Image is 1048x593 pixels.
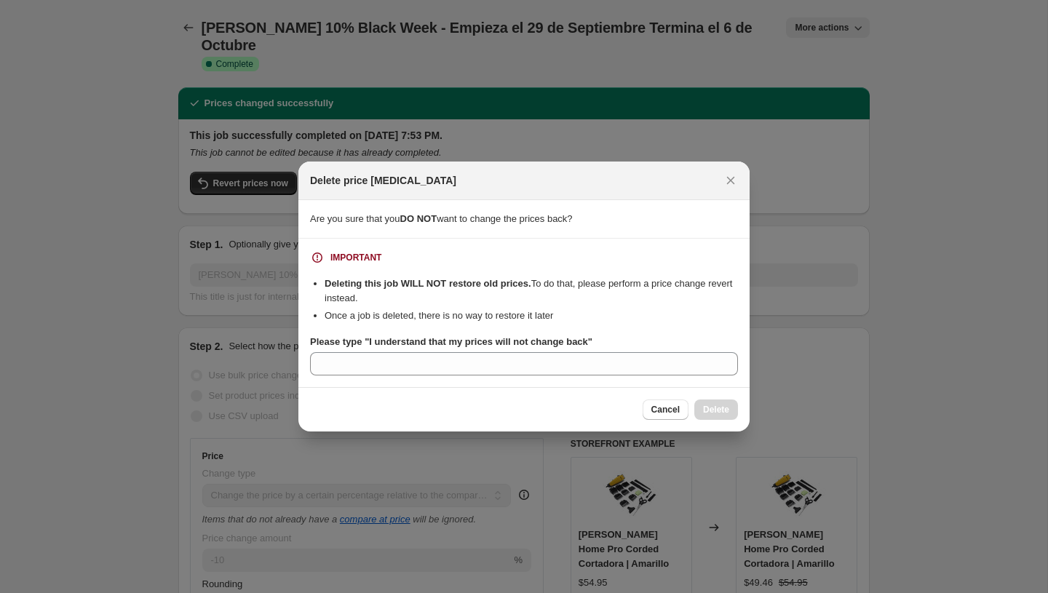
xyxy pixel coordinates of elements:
[325,276,738,306] li: To do that, please perform a price change revert instead.
[720,170,741,191] button: Close
[400,213,437,224] b: DO NOT
[643,399,688,420] button: Cancel
[325,309,738,323] li: Once a job is deleted, there is no way to restore it later
[325,278,531,289] b: Deleting this job WILL NOT restore old prices.
[310,336,592,347] b: Please type "I understand that my prices will not change back"
[310,173,456,188] h2: Delete price [MEDICAL_DATA]
[310,213,573,224] span: Are you sure that you want to change the prices back?
[651,404,680,415] span: Cancel
[330,252,381,263] div: IMPORTANT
